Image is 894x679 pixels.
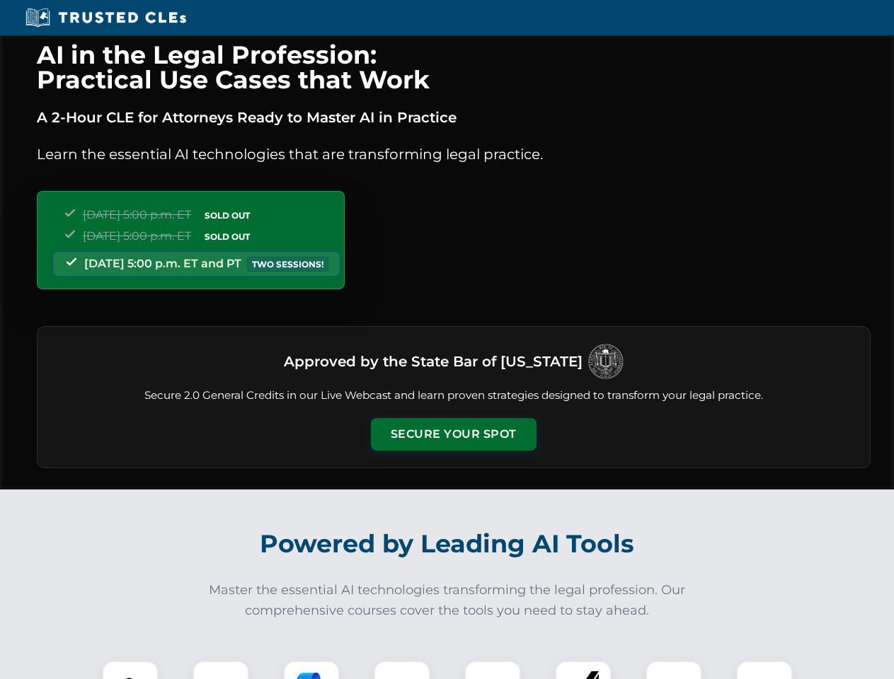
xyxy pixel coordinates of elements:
h2: Powered by Leading AI Tools [55,519,839,569]
span: [DATE] 5:00 p.m. ET [83,229,191,243]
span: SOLD OUT [200,208,255,223]
span: SOLD OUT [200,229,255,244]
img: Trusted CLEs [21,7,190,28]
span: [DATE] 5:00 p.m. ET [83,208,191,221]
p: Secure 2.0 General Credits in our Live Webcast and learn proven strategies designed to transform ... [55,388,853,404]
p: Learn the essential AI technologies that are transforming legal practice. [37,143,871,166]
img: Logo [588,344,624,379]
h3: Approved by the State Bar of [US_STATE] [284,349,583,374]
p: Master the essential AI technologies transforming the legal profession. Our comprehensive courses... [200,580,695,621]
button: Secure Your Spot [371,418,537,451]
h1: AI in the Legal Profession: Practical Use Cases that Work [37,42,871,92]
p: A 2-Hour CLE for Attorneys Ready to Master AI in Practice [37,106,871,129]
